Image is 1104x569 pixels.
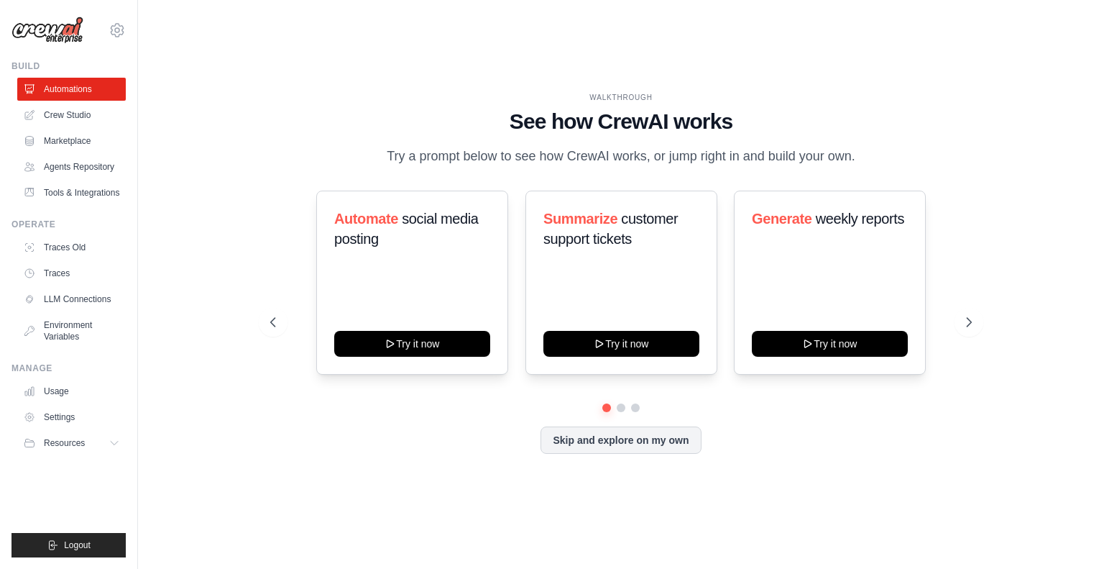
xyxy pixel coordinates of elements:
[64,540,91,551] span: Logout
[270,109,972,135] h1: See how CrewAI works
[17,181,126,204] a: Tools & Integrations
[543,211,617,227] span: Summarize
[17,432,126,455] button: Resources
[540,427,701,454] button: Skip and explore on my own
[17,236,126,259] a: Traces Old
[17,314,126,348] a: Environment Variables
[17,104,126,127] a: Crew Studio
[11,533,126,557] button: Logout
[334,211,398,227] span: Automate
[334,331,490,357] button: Try it now
[543,331,699,357] button: Try it now
[11,363,126,374] div: Manage
[11,219,126,230] div: Operate
[44,437,85,449] span: Resources
[270,92,972,103] div: WALKTHROUGH
[17,129,126,153] a: Marketplace
[11,60,126,72] div: Build
[11,17,83,44] img: Logo
[17,155,126,178] a: Agents Repository
[752,331,908,357] button: Try it now
[543,211,678,247] span: customer support tickets
[1032,500,1104,569] iframe: Chat Widget
[17,262,126,285] a: Traces
[17,78,126,101] a: Automations
[816,211,904,227] span: weekly reports
[17,406,126,429] a: Settings
[752,211,812,227] span: Generate
[379,146,862,167] p: Try a prompt below to see how CrewAI works, or jump right in and build your own.
[17,288,126,311] a: LLM Connections
[17,380,126,403] a: Usage
[334,211,479,247] span: social media posting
